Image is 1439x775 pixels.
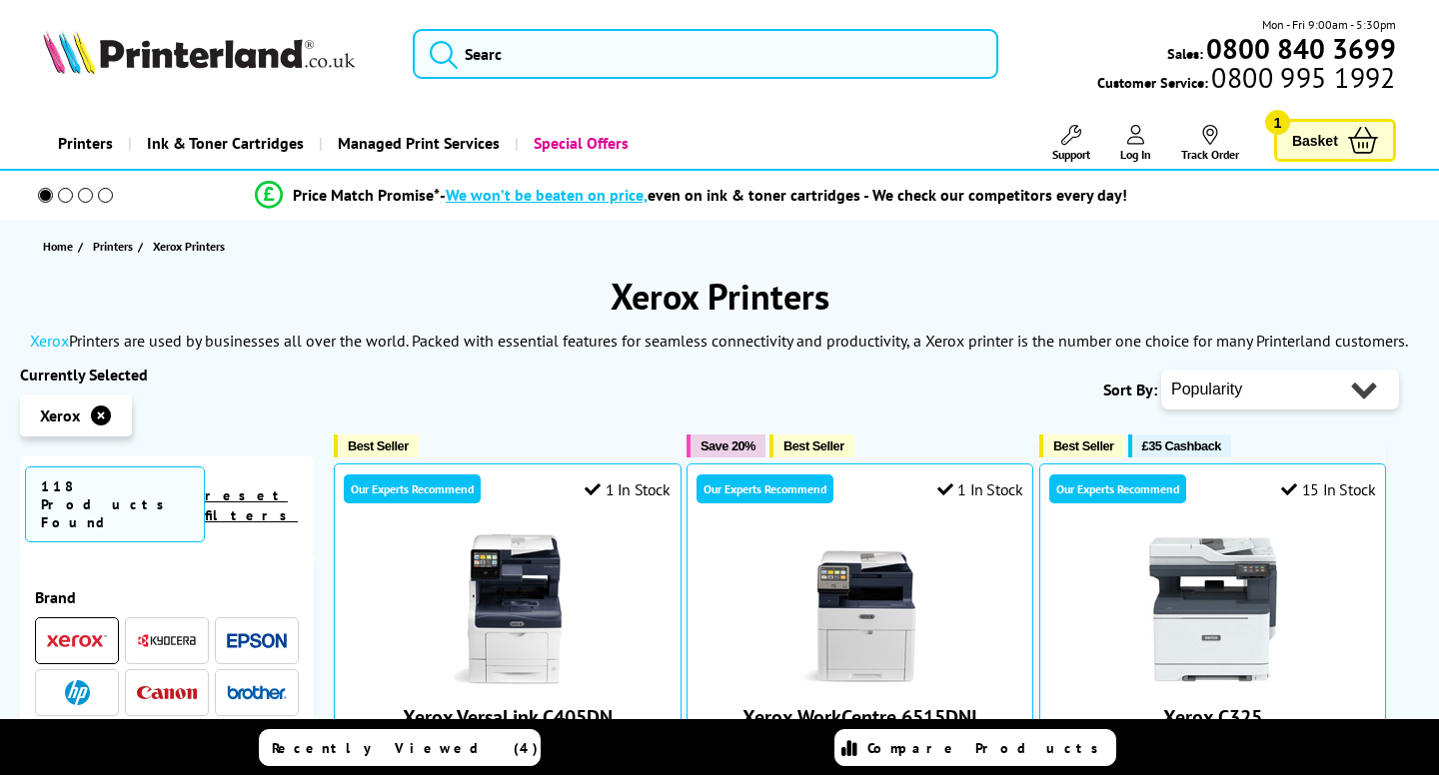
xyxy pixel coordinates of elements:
a: HP [47,680,107,705]
a: Special Offers [515,118,644,169]
button: £35 Cashback [1128,434,1231,457]
a: Xerox [30,331,69,351]
a: Ink & Toner Cartridges [128,118,319,169]
a: Epson [227,628,287,653]
a: Brother [227,680,287,705]
span: Printers [93,236,133,257]
a: Xerox C325 [1138,668,1288,688]
div: 1 In Stock [937,479,1023,499]
a: Recently Viewed (4) [259,729,541,766]
span: Xerox [40,405,80,425]
div: 1 In Stock [585,479,671,499]
input: Searc [413,29,997,79]
span: We won’t be beaten on price, [446,185,648,205]
span: 1 [1265,110,1290,135]
a: Canon [137,680,197,705]
span: Support [1052,147,1090,162]
span: Best Seller [783,438,844,453]
span: Price Match Promise* [293,185,440,205]
span: Customer Service: [1097,68,1395,92]
li: modal_Promise [10,178,1372,213]
a: Xerox VersaLink C405DN [433,668,583,688]
span: Sort By: [1103,380,1157,399]
span: Mon - Fri 9:00am - 5:30pm [1262,15,1396,34]
a: Track Order [1181,125,1239,162]
a: Log In [1120,125,1151,162]
img: Brother [227,685,287,699]
a: Support [1052,125,1090,162]
span: Sales: [1167,44,1203,63]
span: Basket [1292,127,1338,154]
a: Printers [43,118,128,169]
div: Our Experts Recommend [697,474,833,503]
a: 0800 840 3699 [1203,39,1396,58]
img: Xerox WorkCentre 6515DNI [785,534,935,684]
img: Printerland Logo [43,30,355,74]
h1: Xerox Printers [20,273,1419,320]
a: Printerland Logo [43,30,388,78]
a: Home [43,236,78,257]
img: Kyocera [137,633,197,648]
b: 0800 840 3699 [1206,30,1396,67]
span: £35 Cashback [1142,438,1221,453]
span: Compare Products [867,739,1109,757]
div: Our Experts Recommend [344,474,481,503]
span: Best Seller [1053,438,1114,453]
img: HP [65,680,90,705]
span: Save 20% [701,438,755,453]
span: Ink & Toner Cartridges [147,118,304,169]
a: Xerox WorkCentre 6515DNI [785,668,935,688]
a: reset filters [205,486,298,524]
a: Xerox WorkCentre 6515DNI [742,704,977,730]
a: Xerox C325 [1163,704,1262,730]
button: Best Seller [1039,434,1124,457]
a: Managed Print Services [319,118,515,169]
span: 0800 995 1992 [1208,68,1395,87]
button: Best Seller [769,434,854,457]
a: Compare Products [834,729,1116,766]
span: Log In [1120,147,1151,162]
span: 118 Products Found [25,466,205,542]
button: Save 20% [687,434,765,457]
div: - even on ink & toner cartridges - We check our competitors every day! [440,185,1127,205]
img: Xerox [47,634,107,648]
img: Canon [137,686,197,699]
a: Xerox [47,628,107,653]
img: Epson [227,633,287,648]
span: Recently Viewed (4) [272,739,539,757]
span: Brand [35,587,299,607]
div: Our Experts Recommend [1049,474,1186,503]
p: Printers are used by businesses all over the world. Packed with essential features for seamless c... [30,331,1408,351]
div: 15 In Stock [1281,479,1375,499]
a: Xerox VersaLink C405DN [403,704,613,730]
span: Xerox Printers [153,239,225,254]
a: Basket 1 [1274,119,1396,162]
div: Currently Selected [20,365,314,385]
span: Best Seller [348,438,409,453]
a: Printers [93,236,138,257]
img: Xerox VersaLink C405DN [433,534,583,684]
img: Xerox C325 [1138,534,1288,684]
a: Kyocera [137,628,197,653]
button: Best Seller [334,434,419,457]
